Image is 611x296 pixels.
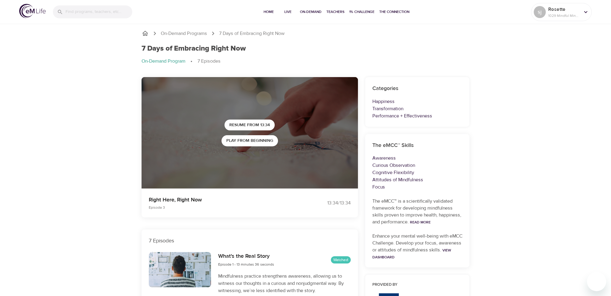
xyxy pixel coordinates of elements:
nav: breadcrumb [142,58,470,65]
input: Find programs, teachers, etc... [66,5,132,18]
p: Enhance your mental well-being with eMCC Challenge. Develop your focus, awareness or attitudes of... [372,233,463,260]
span: On-Demand [300,9,322,15]
p: Cognitive Flexibility [372,169,463,176]
p: Performance + Effectiveness [372,112,463,120]
p: 7 Days of Embracing Right Now [219,30,285,37]
p: 7 Episodes [149,237,351,245]
span: Teachers [326,9,344,15]
span: Watched [331,257,351,263]
p: Rosette [548,6,580,13]
p: Curious Observation [372,162,463,169]
p: 1029 Mindful Minutes [548,13,580,18]
p: Attitudes of Mindfulness [372,176,463,183]
div: 13:34 / 13:34 [306,200,351,207]
p: Happiness [372,98,463,105]
span: Episode 1 - 13 minutes 36 seconds [218,262,274,267]
p: Focus [372,183,463,191]
p: The eMCC™ is a scientifically validated framework for developing mindfulness skills proven to imp... [372,198,463,226]
h6: The eMCC™ Skills [372,141,463,150]
button: Play from beginning [221,135,278,146]
p: Awareness [372,154,463,162]
iframe: Button to launch messaging window [587,272,606,291]
p: Right Here, Right Now [149,196,298,204]
span: 1% Challenge [349,9,374,15]
h1: 7 Days of Embracing Right Now [142,44,246,53]
h6: Provided by [372,282,463,288]
h6: Categories [372,84,463,93]
button: Resume from 13:34 [225,120,275,131]
img: logo [19,4,46,18]
span: The Connection [379,9,409,15]
span: Home [261,9,276,15]
nav: breadcrumb [142,30,470,37]
h6: What's the Real Story [218,252,274,261]
p: On-Demand Program [142,58,185,65]
a: On-Demand Programs [161,30,207,37]
a: Read More [410,220,431,225]
span: Play from beginning [226,137,273,145]
p: Mindfulness practice strengthens awareness, allowing us to witness our thoughts in a curious and ... [218,273,350,294]
a: View Dashboard [372,248,451,260]
p: Episode 3 [149,205,298,210]
p: Transformation [372,105,463,112]
p: 7 Episodes [197,58,221,65]
div: sj [534,6,546,18]
span: Resume from 13:34 [229,121,270,129]
span: Live [281,9,295,15]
